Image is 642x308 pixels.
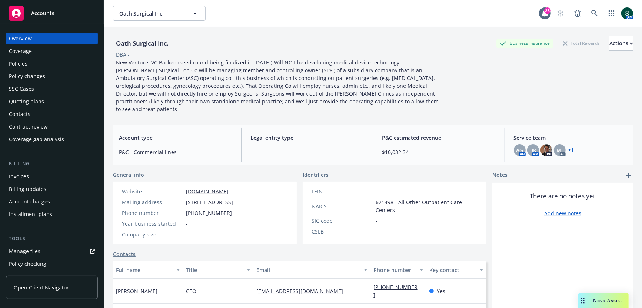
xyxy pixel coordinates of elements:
a: [EMAIL_ADDRESS][DOMAIN_NAME] [256,288,349,295]
span: 621498 - All Other Outpatient Care Centers [376,198,478,214]
div: SSC Cases [9,83,34,95]
span: - [376,228,377,235]
a: Switch app [604,6,619,21]
a: Start snowing [553,6,568,21]
div: Manage files [9,245,40,257]
div: Phone number [373,266,416,274]
button: Title [183,261,253,279]
a: Invoices [6,170,98,182]
div: Policy changes [9,70,45,82]
a: Billing updates [6,183,98,195]
div: Mailing address [122,198,183,206]
div: Business Insurance [496,39,553,48]
div: Account charges [9,196,50,208]
div: NAICS [312,202,373,210]
span: Identifiers [303,171,329,179]
div: Actions [609,36,633,50]
div: Website [122,188,183,195]
span: - [186,220,188,228]
span: General info [113,171,144,179]
a: [DOMAIN_NAME] [186,188,229,195]
div: FEIN [312,188,373,195]
div: Billing updates [9,183,46,195]
div: Coverage [9,45,32,57]
a: Overview [6,33,98,44]
div: Quoting plans [9,96,44,107]
div: Policies [9,58,27,70]
span: - [186,231,188,238]
button: Full name [113,261,183,279]
a: Search [587,6,602,21]
span: Accounts [31,10,54,16]
div: Tools [6,235,98,242]
span: Legal entity type [250,134,364,142]
span: P&C estimated revenue [382,134,496,142]
span: There are no notes yet [530,192,596,201]
div: SIC code [312,217,373,225]
span: - [250,148,364,156]
div: Coverage gap analysis [9,133,64,145]
a: Coverage [6,45,98,57]
button: Email [253,261,370,279]
span: Notes [492,171,508,180]
a: Policies [6,58,98,70]
div: Policy checking [9,258,46,270]
span: Open Client Navigator [14,284,69,291]
div: Oath Surgical Inc. [113,39,172,48]
span: Nova Assist [593,297,623,304]
a: add [624,171,633,180]
a: SSC Cases [6,83,98,95]
span: [PERSON_NAME] [116,287,157,295]
a: [PHONE_NUMBER] [373,284,418,298]
div: CSLB [312,228,373,235]
span: [PHONE_NUMBER] [186,209,232,217]
div: Installment plans [9,208,52,220]
div: Billing [6,160,98,168]
div: Year business started [122,220,183,228]
div: Full name [116,266,172,274]
img: photo [621,7,633,19]
span: Service team [514,134,627,142]
span: Yes [437,287,445,295]
a: Coverage gap analysis [6,133,98,145]
a: Add new notes [544,209,581,217]
span: [STREET_ADDRESS] [186,198,233,206]
div: Invoices [9,170,29,182]
span: P&C - Commercial lines [119,148,232,156]
a: Account charges [6,196,98,208]
span: AG [516,146,523,154]
a: Contract review [6,121,98,133]
span: CEO [186,287,196,295]
a: Policy checking [6,258,98,270]
a: +1 [569,148,574,152]
span: MJ [556,146,563,154]
div: Contacts [9,108,30,120]
div: Key contact [429,266,475,274]
button: Key contact [426,261,486,279]
div: Phone number [122,209,183,217]
button: Nova Assist [578,293,629,308]
a: Contacts [113,250,136,258]
span: DK [529,146,536,154]
a: Manage files [6,245,98,257]
span: Account type [119,134,232,142]
span: New Venture. VC Backed (seed round being finalized in [DATE]) Will NOT be developing medical devi... [116,59,440,113]
div: Title [186,266,242,274]
span: - [376,217,377,225]
img: photo [540,144,552,156]
div: DBA: - [116,51,130,59]
a: Policy changes [6,70,98,82]
button: Phone number [370,261,427,279]
a: Quoting plans [6,96,98,107]
span: $10,032.34 [382,148,496,156]
div: 28 [544,7,551,14]
div: Drag to move [578,293,588,308]
div: Overview [9,33,32,44]
span: Oath Surgical Inc. [119,10,183,17]
div: Total Rewards [559,39,603,48]
button: Oath Surgical Inc. [113,6,206,21]
a: Contacts [6,108,98,120]
a: Accounts [6,3,98,24]
span: - [376,188,377,195]
div: Company size [122,231,183,238]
